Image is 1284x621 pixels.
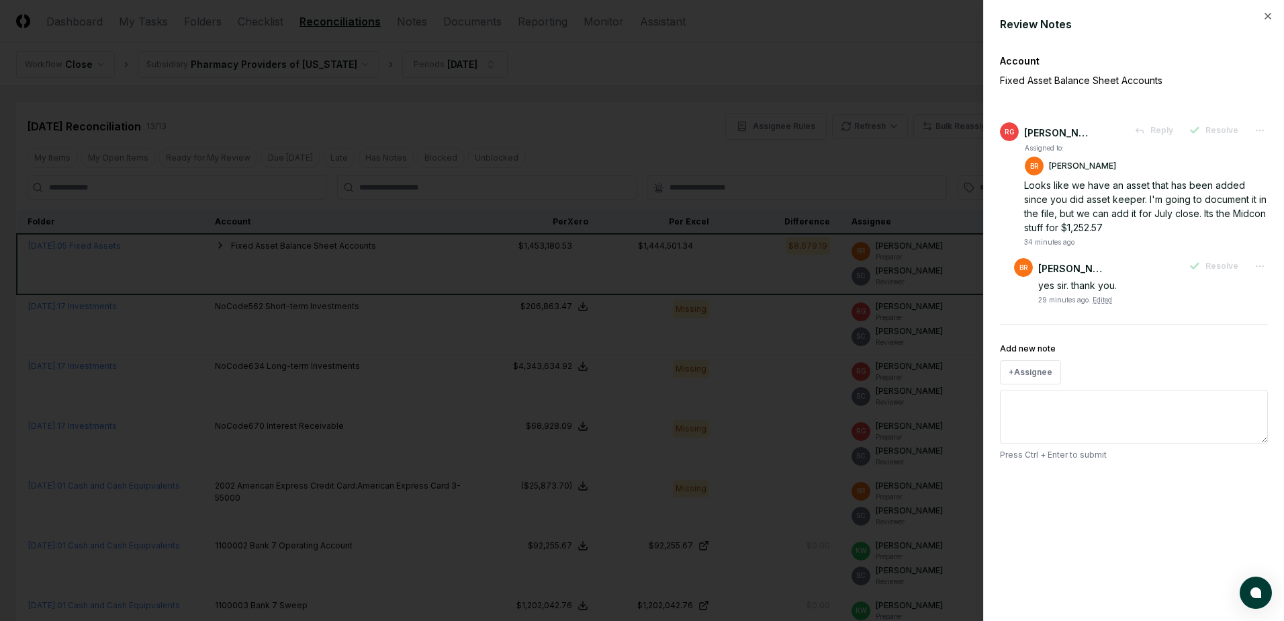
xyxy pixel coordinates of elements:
[1005,127,1015,137] span: RG
[1126,118,1181,142] button: Reply
[1205,124,1238,136] span: Resolve
[1000,343,1056,354] label: Add new note
[1038,261,1105,276] div: [PERSON_NAME]
[1019,263,1028,273] span: BR
[1024,126,1091,140] div: [PERSON_NAME]
[1000,73,1222,87] p: Fixed Asset Balance Sheet Accounts
[1024,237,1074,247] div: 34 minutes ago
[1205,260,1238,272] span: Resolve
[1000,54,1268,68] div: Account
[1093,296,1112,304] span: Edited
[1000,449,1268,461] p: Press Ctrl + Enter to submit
[1030,161,1039,171] span: BR
[1024,178,1268,235] div: Looks like we have an asset that has been added since you did asset keeper. I'm going to document...
[1000,360,1061,384] button: +Assignee
[1038,278,1268,292] div: yes sir. thank you.
[1181,118,1246,142] button: Resolve
[1024,142,1117,154] td: Assigned to:
[1049,160,1116,172] p: [PERSON_NAME]
[1038,295,1112,305] div: 29 minutes ago .
[1181,254,1246,278] button: Resolve
[1000,16,1268,32] div: Review Notes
